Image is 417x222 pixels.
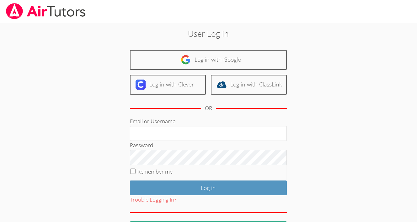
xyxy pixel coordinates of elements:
input: Log in [130,180,287,195]
a: Log in with ClassLink [211,75,287,95]
label: Password [130,142,153,149]
img: clever-logo-6eab21bc6e7a338710f1a6ff85c0baf02591cd810cc4098c63d3a4b26e2feb20.svg [136,80,146,90]
a: Log in with Google [130,50,287,70]
label: Remember me [137,168,173,175]
label: Email or Username [130,118,175,125]
img: airtutors_banner-c4298cdbf04f3fff15de1276eac7730deb9818008684d7c2e4769d2f7ddbe033.png [5,3,86,19]
a: Log in with Clever [130,75,206,95]
img: google-logo-50288ca7cdecda66e5e0955fdab243c47b7ad437acaf1139b6f446037453330a.svg [181,55,191,65]
img: classlink-logo-d6bb404cc1216ec64c9a2012d9dc4662098be43eaf13dc465df04b49fa7ab582.svg [217,80,227,90]
div: OR [205,104,212,113]
button: Trouble Logging In? [130,195,176,204]
h2: User Log in [96,28,321,40]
